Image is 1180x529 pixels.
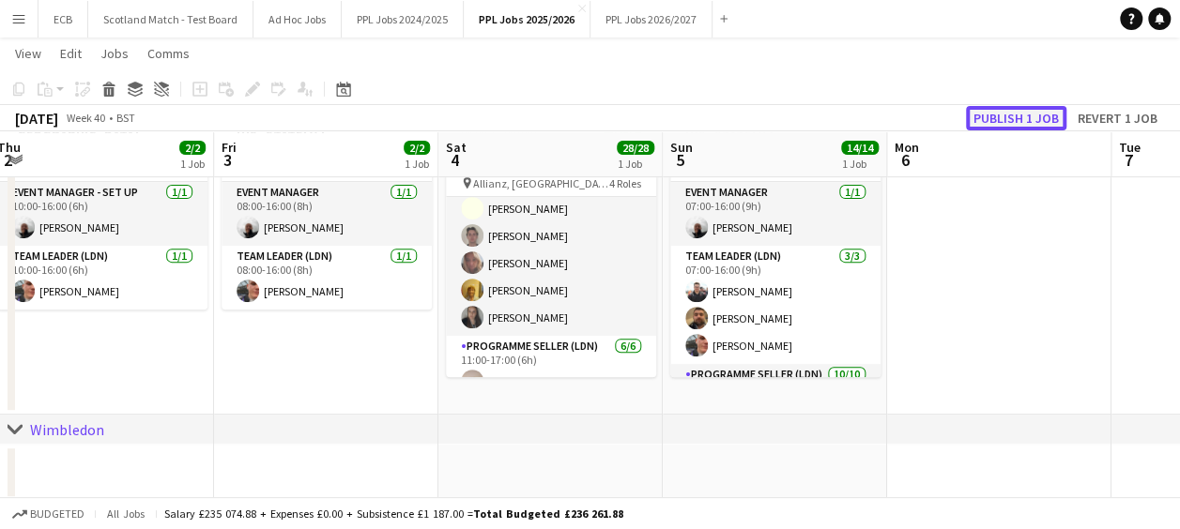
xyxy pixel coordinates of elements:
[222,139,237,156] span: Fri
[895,139,919,156] span: Mon
[617,141,654,155] span: 28/28
[404,141,430,155] span: 2/2
[842,157,878,171] div: 1 Job
[60,45,82,62] span: Edit
[100,45,129,62] span: Jobs
[179,141,206,155] span: 2/2
[8,41,49,66] a: View
[841,141,879,155] span: 14/14
[590,1,713,38] button: PPL Jobs 2026/2027
[670,99,881,377] app-job-card: 07:00-16:00 (9h)14/14[US_STATE] Vikings vs. Cleveland Browns Tottenham3 RolesEvent Manager1/107:0...
[667,149,693,171] span: 5
[1070,106,1165,130] button: Revert 1 job
[116,111,135,125] div: BST
[15,45,41,62] span: View
[473,176,609,190] span: Allianz, [GEOGRAPHIC_DATA]
[222,182,432,246] app-card-role: Event Manager1/108:00-16:00 (8h)[PERSON_NAME]
[30,507,84,521] span: Budgeted
[342,1,464,38] button: PPL Jobs 2024/2025
[140,41,197,66] a: Comms
[88,1,253,38] button: Scotland Match - Test Board
[446,99,656,377] app-job-card: Updated08:00-17:00 (9h)28/28Argentina v [GEOGRAPHIC_DATA] - Allianz, [GEOGRAPHIC_DATA] - 15:10 KO...
[30,420,104,439] div: Wimbledon
[15,109,58,128] div: [DATE]
[405,157,429,171] div: 1 Job
[222,246,432,310] app-card-role: Team Leader (LDN)1/108:00-16:00 (8h)[PERSON_NAME]
[609,176,641,190] span: 4 Roles
[443,149,467,171] span: 4
[53,41,89,66] a: Edit
[9,504,87,524] button: Budgeted
[446,139,467,156] span: Sat
[966,106,1066,130] button: Publish 1 job
[670,246,881,364] app-card-role: Team Leader (LDN)3/307:00-16:00 (9h)[PERSON_NAME][PERSON_NAME][PERSON_NAME]
[164,506,623,521] div: Salary £235 074.88 + Expenses £0.00 + Subsistence £1 187.00 =
[464,1,590,38] button: PPL Jobs 2025/2026
[222,99,432,310] app-job-card: 08:00-16:00 (8h)2/2[US_STATE] Vikings vs. Cleveland Browns Tottenham2 RolesEvent Manager1/108:00-...
[670,139,693,156] span: Sun
[618,157,653,171] div: 1 Job
[147,45,190,62] span: Comms
[1119,139,1141,156] span: Tue
[473,506,623,521] span: Total Budgeted £236 261.88
[1116,149,1141,171] span: 7
[253,1,342,38] button: Ad Hoc Jobs
[219,149,237,171] span: 3
[180,157,205,171] div: 1 Job
[892,149,919,171] span: 6
[103,506,148,521] span: All jobs
[38,1,88,38] button: ECB
[670,182,881,246] app-card-role: Event Manager1/107:00-16:00 (9h)[PERSON_NAME]
[62,111,109,125] span: Week 40
[93,41,136,66] a: Jobs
